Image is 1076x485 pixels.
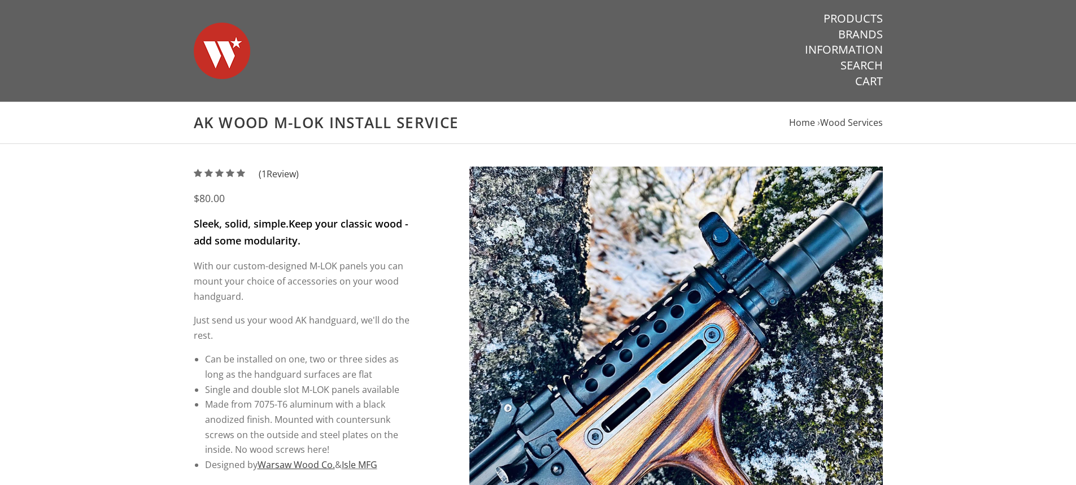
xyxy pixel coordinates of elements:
a: Isle MFG [342,458,377,471]
li: Can be installed on one, two or three sides as long as the handguard surfaces are flat [205,352,410,382]
a: Cart [855,74,883,89]
li: Single and double slot M-LOK panels available [205,382,410,397]
a: Home [789,116,815,129]
a: Search [840,58,883,73]
a: Brands [838,27,883,42]
h1: AK Wood M-LOK Install Service [194,113,883,132]
a: (1Review) [194,168,299,180]
li: Designed by & [205,457,410,473]
p: With our custom-designed M-LOK panels you can mount your choice of accessories on your wood handg... [194,259,410,304]
a: Wood Services [820,116,883,129]
span: 1 [262,168,267,180]
a: Products [824,11,883,26]
a: Warsaw Wood Co. [258,458,335,471]
span: $80.00 [194,191,225,205]
a: Information [805,42,883,57]
img: Warsaw Wood Co. [194,11,250,90]
strong: Keep your classic wood - add some modularity. [194,217,408,247]
li: › [817,115,883,130]
p: Just send us your wood AK handguard, we'll do the rest. [194,313,410,343]
span: ( Review) [259,167,299,182]
strong: Sleek, solid, simple. [194,217,289,230]
li: Made from 7075-T6 aluminum with a black anodized finish. Mounted with countersunk screws on the o... [205,397,410,457]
